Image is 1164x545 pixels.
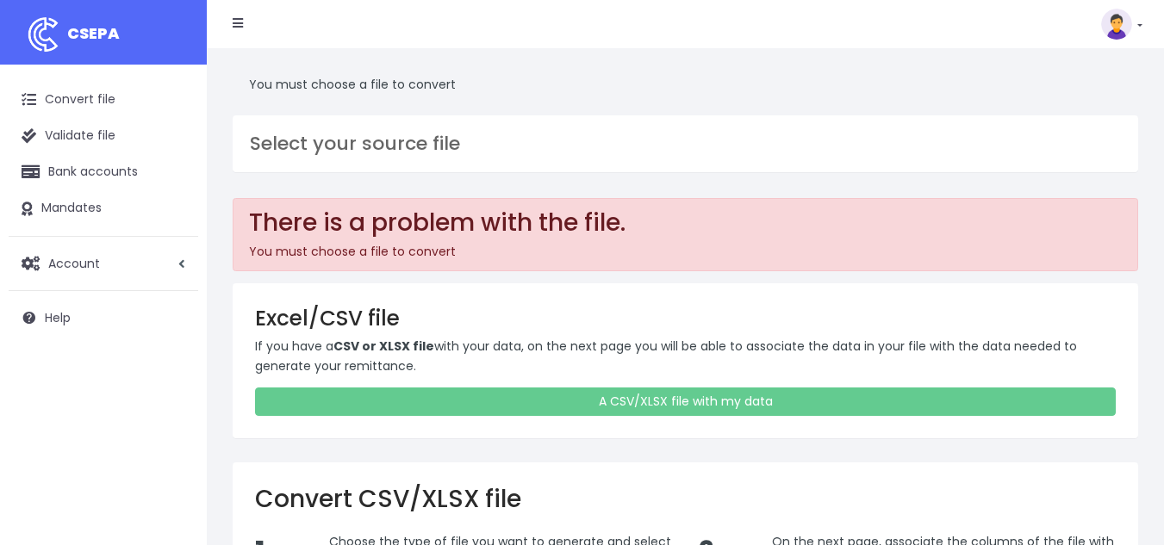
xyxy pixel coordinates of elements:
[233,198,1138,271] div: You must choose a file to convert
[45,308,71,325] span: Help
[9,245,198,282] a: Account
[233,65,1138,103] div: You must choose a file to convert
[22,13,65,56] img: logo
[1101,9,1132,40] img: profile
[255,387,1116,416] a: A CSV/XLSX file with my data
[67,22,120,44] span: CSEPA
[255,337,1116,375] p: If you have a with your data, on the next page you will be able to associate the data in your fil...
[249,208,1123,238] h2: There is a problem with the file.
[250,133,1121,155] h3: Select your source file
[9,118,198,154] a: Validate file
[255,485,1116,514] h2: Convert CSV/XLSX file
[9,82,198,118] a: Convert file
[48,254,100,271] span: Account
[9,300,198,336] a: Help
[255,306,1116,331] h3: Excel/CSV file
[9,190,198,226] a: Mandates
[333,338,434,355] strong: CSV or XLSX file
[9,154,198,190] a: Bank accounts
